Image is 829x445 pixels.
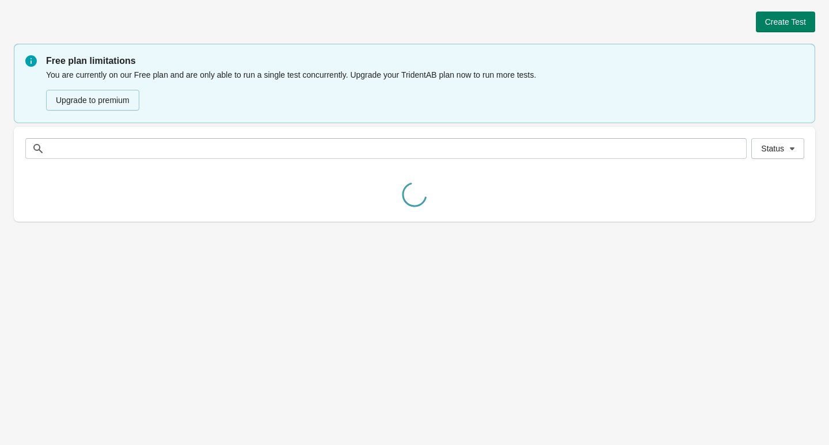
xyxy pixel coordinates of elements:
button: Create Test [756,12,815,32]
p: Free plan limitations [46,54,804,68]
button: Upgrade to premium [46,90,139,111]
div: You are currently on our Free plan and are only able to run a single test concurrently. Upgrade y... [46,68,804,112]
span: Status [761,144,784,153]
span: Create Test [765,17,806,26]
button: Status [751,138,804,159]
